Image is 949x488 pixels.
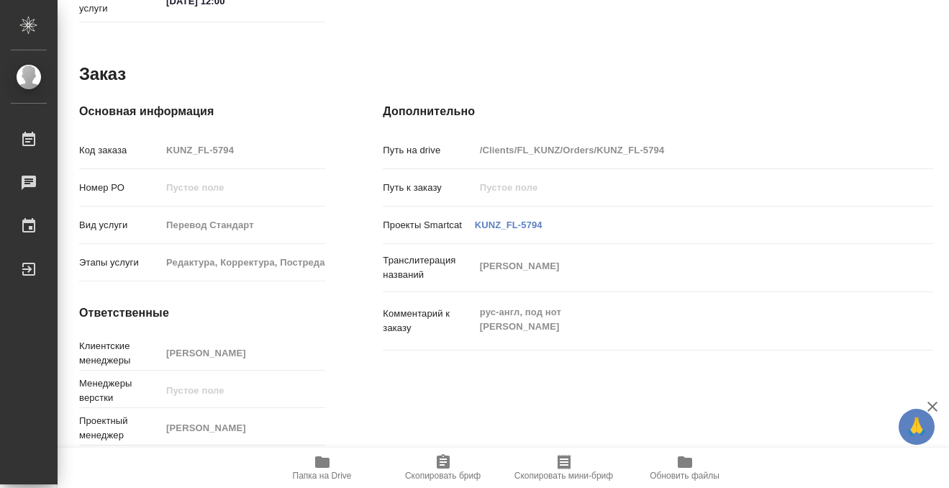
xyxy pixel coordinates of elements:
a: KUNZ_FL-5794 [475,220,542,230]
input: Пустое поле [161,140,325,161]
span: Скопировать бриф [405,471,481,481]
p: Транслитерация названий [383,253,474,282]
span: Скопировать мини-бриф [514,471,613,481]
button: Обновить файлы [625,448,745,488]
input: Пустое поле [161,214,325,235]
h4: Основная информация [79,103,325,120]
span: Папка на Drive [293,471,352,481]
p: Клиентские менеджеры [79,339,161,368]
input: Пустое поле [161,380,325,401]
h2: Заказ [79,63,126,86]
input: Пустое поле [475,177,887,198]
input: Пустое поле [161,177,325,198]
p: Этапы услуги [79,256,161,270]
button: Скопировать мини-бриф [504,448,625,488]
input: Пустое поле [475,140,887,161]
input: Пустое поле [161,343,325,363]
span: 🙏 [904,412,929,442]
h4: Ответственные [79,304,325,322]
p: Код заказа [79,143,161,158]
textarea: рус-англ, под нот [PERSON_NAME] [475,300,887,339]
p: Вид услуги [79,218,161,232]
button: 🙏 [899,409,935,445]
button: Папка на Drive [262,448,383,488]
p: Менеджеры верстки [79,376,161,405]
p: Проекты Smartcat [383,218,474,232]
h4: Дополнительно [383,103,933,120]
textarea: [PERSON_NAME] [475,254,887,279]
p: Путь к заказу [383,181,474,195]
span: Обновить файлы [650,471,719,481]
p: Номер РО [79,181,161,195]
p: Проектный менеджер [79,414,161,443]
p: Комментарий к заказу [383,307,474,335]
p: Путь на drive [383,143,474,158]
input: Пустое поле [161,417,325,438]
button: Скопировать бриф [383,448,504,488]
input: Пустое поле [161,252,325,273]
